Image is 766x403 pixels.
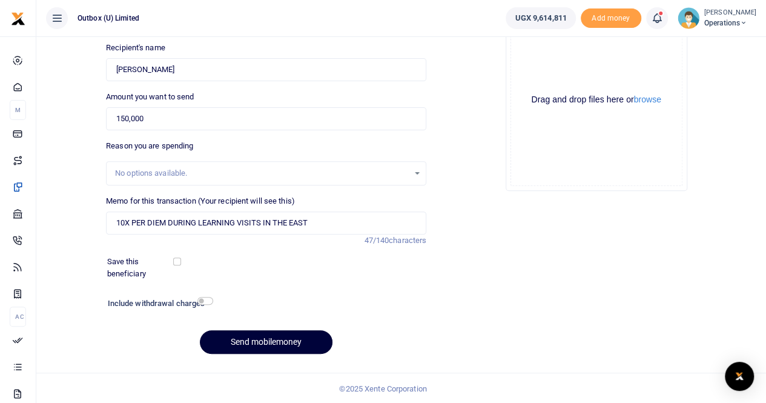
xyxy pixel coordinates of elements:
span: characters [389,236,426,245]
a: Add money [581,13,641,22]
input: Enter extra information [106,211,426,235]
div: Drag and drop files here or [511,94,682,105]
a: UGX 9,614,811 [506,7,575,29]
button: Send mobilemoney [200,330,332,354]
li: Ac [10,307,26,327]
a: profile-user [PERSON_NAME] Operations [678,7,756,29]
span: Outbox (U) Limited [73,13,144,24]
label: Save this beneficiary [107,256,176,279]
label: Recipient's name [106,42,165,54]
div: Open Intercom Messenger [725,362,754,391]
div: No options available. [115,167,409,179]
label: Memo for this transaction (Your recipient will see this) [106,195,295,207]
img: logo-small [11,12,25,26]
img: profile-user [678,7,699,29]
span: 47/140 [364,236,389,245]
button: browse [634,95,661,104]
input: UGX [106,107,426,130]
li: Wallet ballance [501,7,580,29]
li: Toup your wallet [581,8,641,28]
span: Operations [704,18,756,28]
label: Reason you are spending [106,140,193,152]
a: logo-small logo-large logo-large [11,13,25,22]
span: Add money [581,8,641,28]
label: Amount you want to send [106,91,194,103]
li: M [10,100,26,120]
input: Loading name... [106,58,426,81]
span: UGX 9,614,811 [515,12,566,24]
small: [PERSON_NAME] [704,8,756,18]
div: File Uploader [506,9,687,191]
h6: Include withdrawal charges [108,299,208,308]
